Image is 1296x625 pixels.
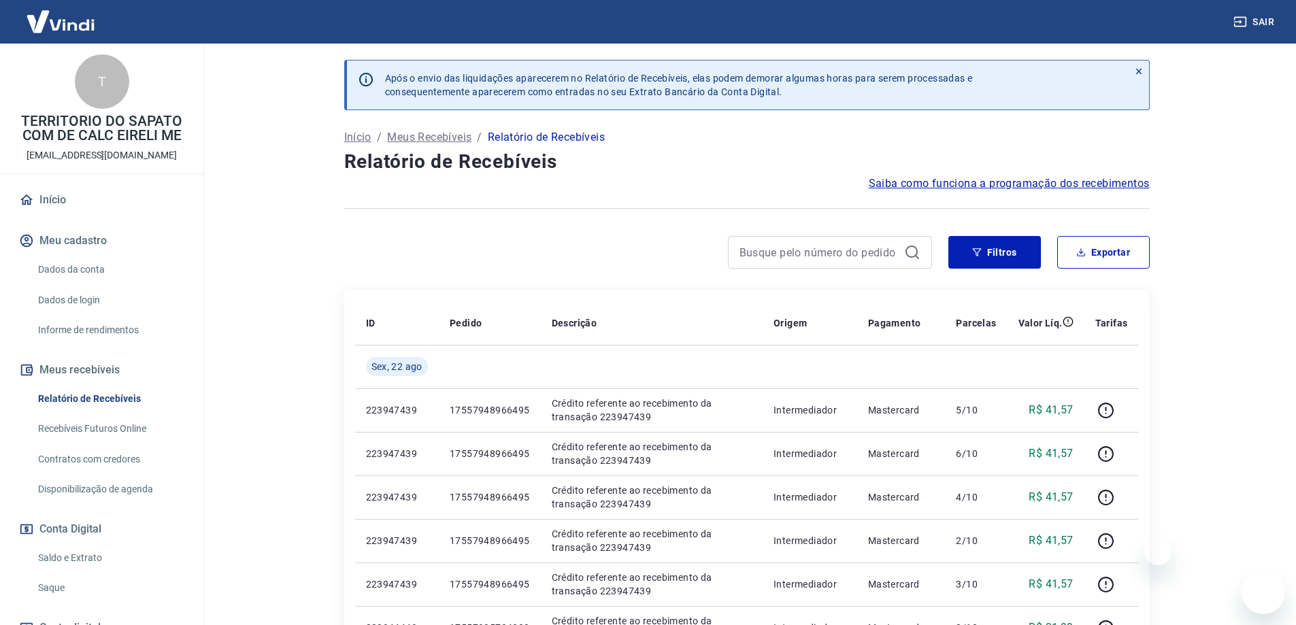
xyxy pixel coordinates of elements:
p: 17557948966495 [450,403,530,417]
p: Intermediador [774,490,846,504]
p: Intermediador [774,447,846,460]
p: / [377,129,382,146]
p: 4/10 [956,490,996,504]
a: Início [16,185,187,215]
p: 3/10 [956,577,996,591]
a: Dados de login [33,286,187,314]
p: Intermediador [774,403,846,417]
p: [EMAIL_ADDRESS][DOMAIN_NAME] [27,148,177,163]
p: Crédito referente ao recebimento da transação 223947439 [552,571,752,598]
p: Tarifas [1095,316,1128,330]
p: / [477,129,482,146]
button: Filtros [948,236,1041,269]
p: 223947439 [366,577,428,591]
p: Mastercard [868,403,935,417]
button: Conta Digital [16,514,187,544]
a: Disponibilização de agenda [33,475,187,503]
p: Intermediador [774,534,846,547]
button: Sair [1231,10,1280,35]
a: Relatório de Recebíveis [33,385,187,413]
p: Pedido [450,316,482,330]
a: Saiba como funciona a programação dos recebimentos [869,175,1150,192]
p: R$ 41,57 [1029,402,1073,418]
a: Contratos com credores [33,445,187,473]
img: Vindi [16,1,105,42]
p: Mastercard [868,577,935,591]
p: R$ 41,57 [1029,576,1073,592]
p: 5/10 [956,403,996,417]
p: R$ 41,57 [1029,445,1073,462]
span: Sex, 22 ago [371,360,422,373]
p: R$ 41,57 [1029,489,1073,505]
input: Busque pelo número do pedido [740,242,899,263]
p: Mastercard [868,490,935,504]
a: Recebíveis Futuros Online [33,415,187,443]
p: Intermediador [774,577,846,591]
p: Mastercard [868,534,935,547]
p: Parcelas [956,316,996,330]
p: 223947439 [366,447,428,460]
p: Crédito referente ao recebimento da transação 223947439 [552,484,752,511]
p: Descrição [552,316,597,330]
p: ID [366,316,376,330]
p: 223947439 [366,403,428,417]
iframe: Fechar mensagem [1144,538,1172,565]
a: Meus Recebíveis [387,129,471,146]
iframe: Botão para abrir a janela de mensagens [1242,571,1285,614]
p: R$ 41,57 [1029,533,1073,549]
p: Origem [774,316,807,330]
p: 17557948966495 [450,577,530,591]
p: Valor Líq. [1018,316,1063,330]
button: Meus recebíveis [16,355,187,385]
p: Relatório de Recebíveis [488,129,605,146]
p: 223947439 [366,534,428,547]
p: 6/10 [956,447,996,460]
button: Exportar [1057,236,1150,269]
h4: Relatório de Recebíveis [344,148,1150,175]
p: 2/10 [956,534,996,547]
a: Informe de rendimentos [33,316,187,344]
p: TERRITORIO DO SAPATO COM DE CALC EIRELI ME [11,114,193,143]
p: Crédito referente ao recebimento da transação 223947439 [552,396,752,424]
p: Mastercard [868,447,935,460]
p: 17557948966495 [450,534,530,547]
p: Pagamento [868,316,921,330]
button: Meu cadastro [16,226,187,256]
a: Saque [33,574,187,602]
a: Saldo e Extrato [33,544,187,572]
a: Dados da conta [33,256,187,284]
p: 17557948966495 [450,447,530,460]
div: T [75,54,129,109]
p: 17557948966495 [450,490,530,504]
p: Após o envio das liquidações aparecerem no Relatório de Recebíveis, elas podem demorar algumas ho... [385,71,973,99]
p: 223947439 [366,490,428,504]
p: Crédito referente ao recebimento da transação 223947439 [552,527,752,554]
p: Crédito referente ao recebimento da transação 223947439 [552,440,752,467]
a: Início [344,129,371,146]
